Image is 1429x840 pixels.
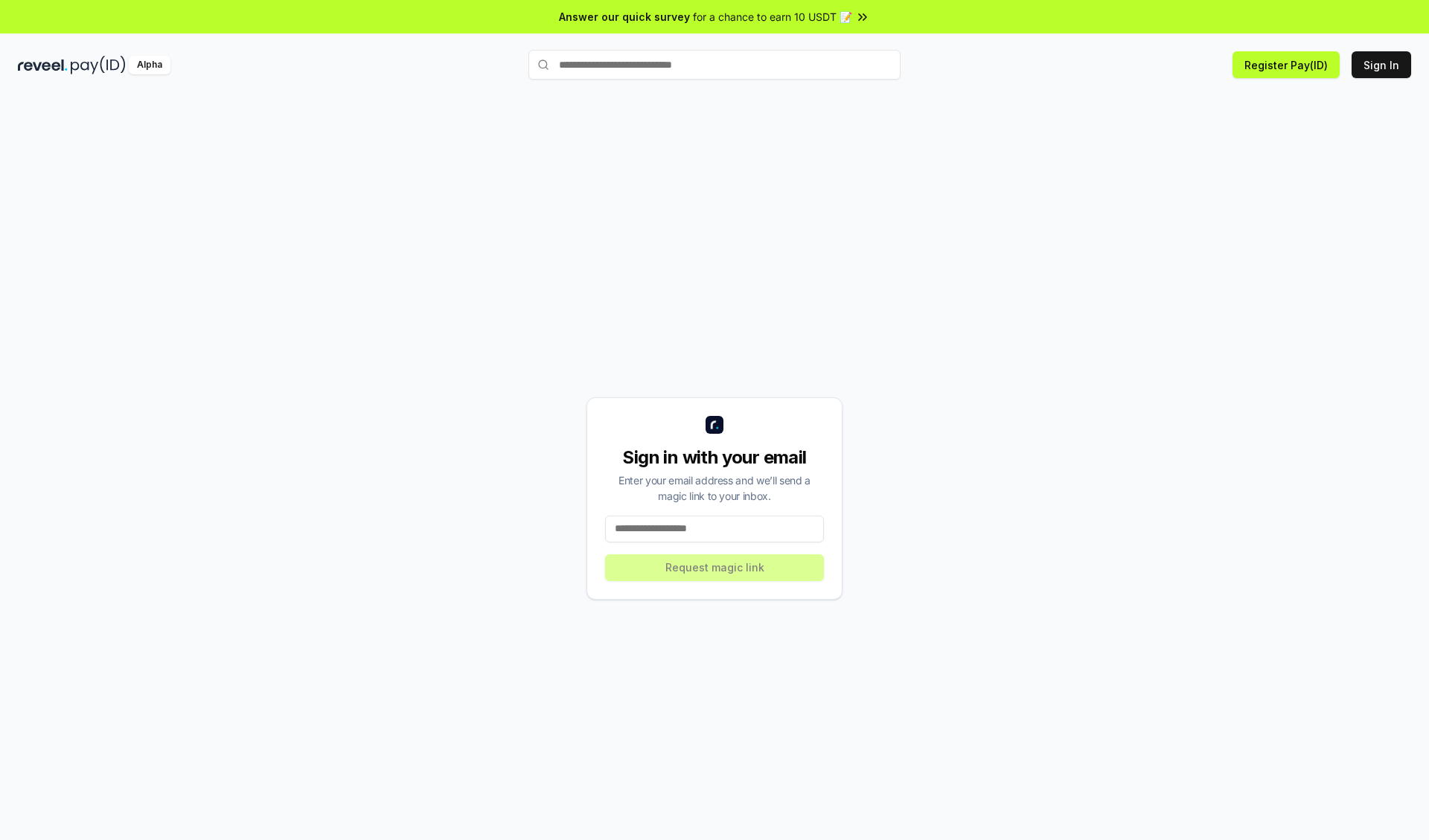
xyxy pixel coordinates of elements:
div: Alpha [129,56,170,74]
button: Register Pay(ID) [1233,51,1340,78]
button: Sign In [1352,51,1411,78]
span: Answer our quick survey [559,9,690,25]
div: Sign in with your email [605,446,824,469]
img: reveel_dark [18,56,68,74]
span: for a chance to earn 10 USDT 📝 [693,9,852,25]
img: pay_id [71,56,126,74]
div: Enter your email address and we’ll send a magic link to your inbox. [605,472,824,504]
img: logo_small [706,416,723,434]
